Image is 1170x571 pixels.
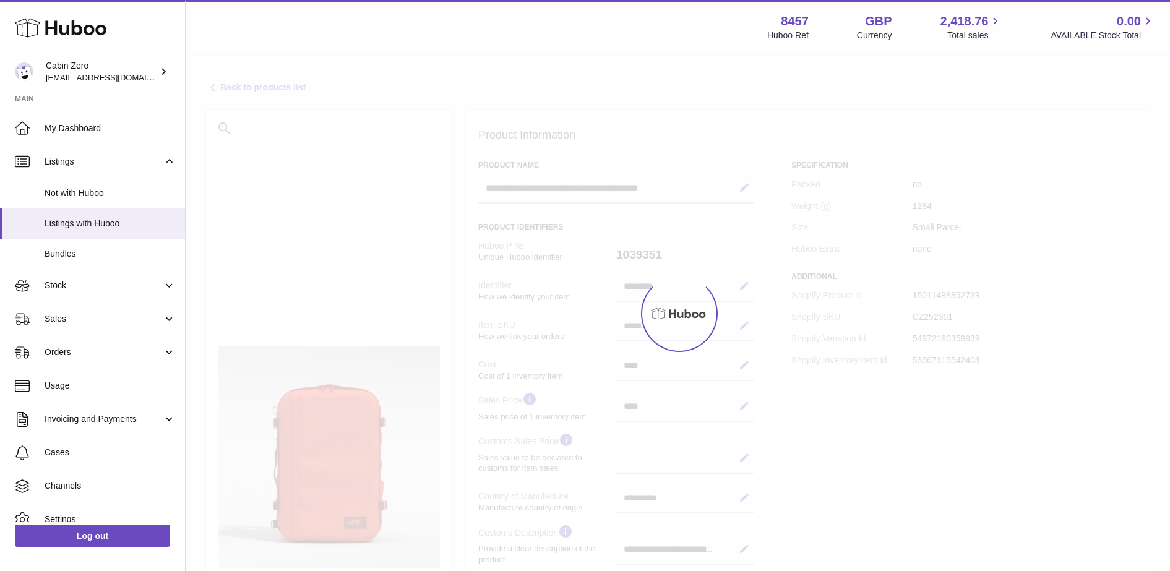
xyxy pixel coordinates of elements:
span: 0.00 [1117,13,1141,30]
span: Stock [45,280,163,291]
span: Orders [45,346,163,358]
div: Cabin Zero [46,60,157,84]
span: Listings with Huboo [45,218,176,230]
span: Cases [45,447,176,458]
span: [EMAIL_ADDRESS][DOMAIN_NAME] [46,72,182,82]
a: 2,418.76 Total sales [940,13,1003,41]
span: Settings [45,513,176,525]
span: Sales [45,313,163,325]
span: Bundles [45,248,176,260]
div: Currency [857,30,892,41]
span: 2,418.76 [940,13,989,30]
span: My Dashboard [45,122,176,134]
span: Listings [45,156,163,168]
span: Usage [45,380,176,392]
span: Invoicing and Payments [45,413,163,425]
span: AVAILABLE Stock Total [1051,30,1155,41]
div: Huboo Ref [767,30,809,41]
a: Log out [15,525,170,547]
span: Channels [45,480,176,492]
strong: 8457 [781,13,809,30]
strong: GBP [865,13,892,30]
a: 0.00 AVAILABLE Stock Total [1051,13,1155,41]
img: internalAdmin-8457@internal.huboo.com [15,62,33,81]
span: Total sales [947,30,1002,41]
span: Not with Huboo [45,187,176,199]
